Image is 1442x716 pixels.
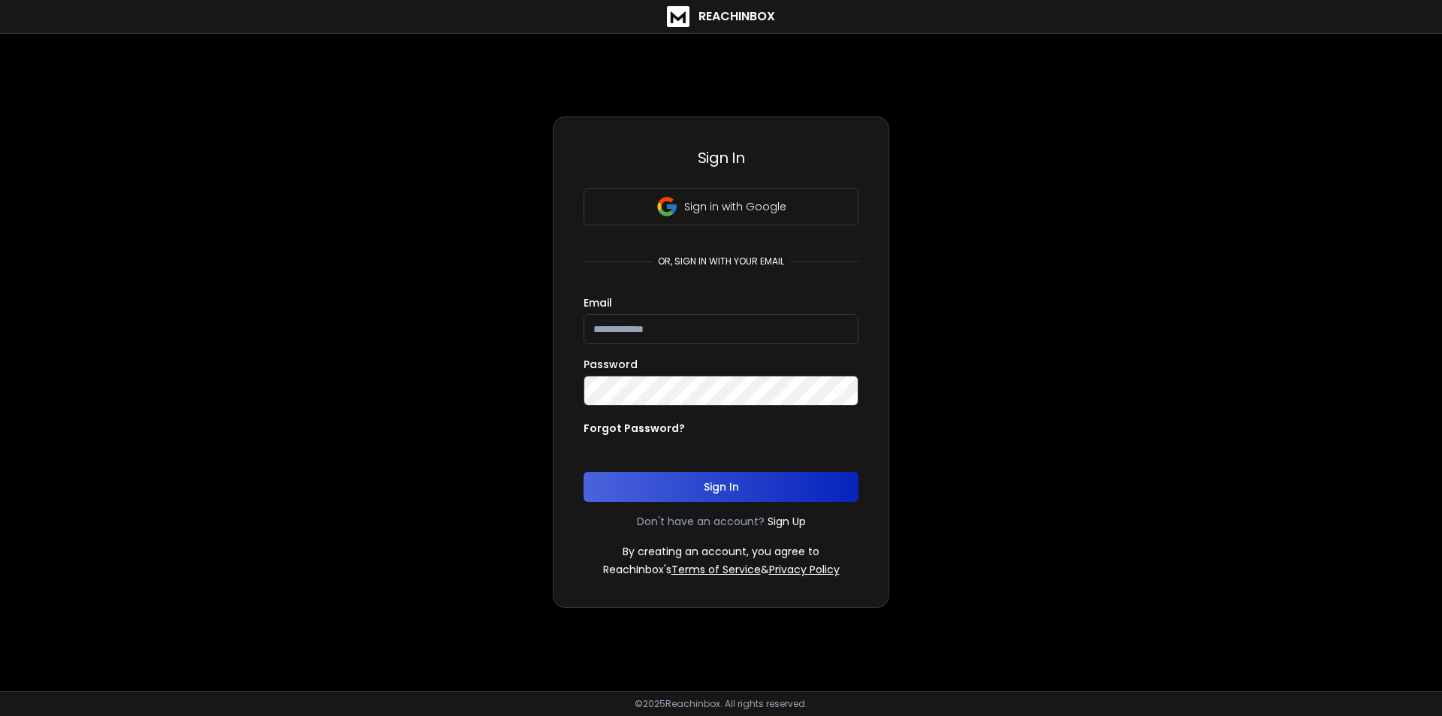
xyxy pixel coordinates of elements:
[584,421,685,436] p: Forgot Password?
[769,562,840,577] a: Privacy Policy
[584,298,612,308] label: Email
[623,544,819,559] p: By creating an account, you agree to
[667,6,775,27] a: ReachInbox
[603,562,840,577] p: ReachInbox's &
[584,359,638,370] label: Password
[768,514,806,529] a: Sign Up
[684,199,786,214] p: Sign in with Google
[584,472,858,502] button: Sign In
[652,255,790,267] p: or, sign in with your email
[671,562,761,577] a: Terms of Service
[635,698,807,710] p: © 2025 Reachinbox. All rights reserved.
[584,147,858,168] h3: Sign In
[584,188,858,225] button: Sign in with Google
[698,8,775,26] h1: ReachInbox
[667,6,689,27] img: logo
[637,514,765,529] p: Don't have an account?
